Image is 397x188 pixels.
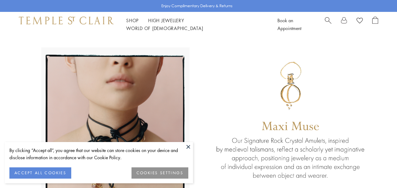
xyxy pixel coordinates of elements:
p: Enjoy Complimentary Delivery & Returns [161,3,233,9]
a: Open Shopping Bag [372,17,378,32]
img: Temple St. Clair [19,17,114,24]
div: By clicking “Accept all”, you agree that our website can store cookies on your device and disclos... [9,147,188,161]
nav: Main navigation [126,17,263,32]
a: Search [325,17,331,32]
a: Book an Appointment [277,17,301,31]
a: World of [DEMOGRAPHIC_DATA]World of [DEMOGRAPHIC_DATA] [126,25,203,31]
a: High JewelleryHigh Jewellery [148,17,184,23]
a: ShopShop [126,17,139,23]
button: COOKIES SETTINGS [131,167,188,179]
button: ACCEPT ALL COOKIES [9,167,71,179]
a: View Wishlist [357,17,363,26]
